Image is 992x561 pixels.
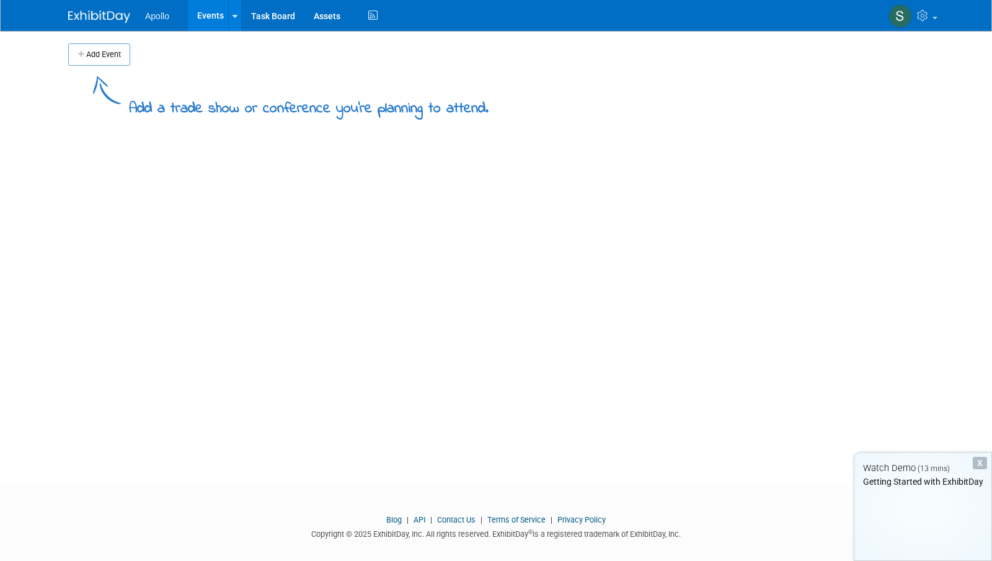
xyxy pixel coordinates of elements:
div: Add a trade show or conference you're planning to attend. [129,89,489,120]
img: Shelly Stazzone [888,4,912,28]
span: | [427,515,435,524]
div: Watch Demo [854,462,991,475]
a: API [414,515,425,524]
span: | [404,515,412,524]
a: Blog [386,515,402,524]
span: (13 mins) [918,464,950,473]
button: Add Event [68,43,130,66]
div: Getting Started with ExhibitDay [854,475,991,488]
a: Contact Us [437,515,476,524]
img: ExhibitDay [68,11,130,23]
span: | [547,515,556,524]
sup: ® [528,529,533,536]
div: Dismiss [973,457,987,469]
a: Privacy Policy [557,515,606,524]
span: | [477,515,485,524]
a: Terms of Service [487,515,546,524]
span: Apollo [145,11,169,21]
